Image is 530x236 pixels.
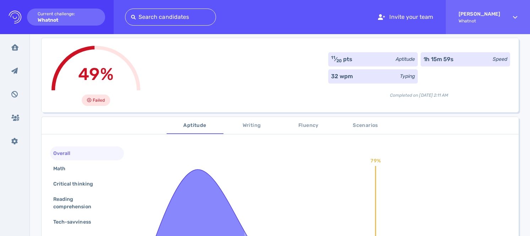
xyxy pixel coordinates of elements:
span: Scenarios [341,121,390,130]
span: Aptitude [171,121,219,130]
div: 1h 15m 59s [423,55,454,64]
div: Completed on [DATE] 2:11 AM [328,86,510,98]
span: Failed [93,96,105,104]
div: Aptitude [396,55,415,63]
span: Writing [228,121,276,130]
div: ⁄ pts [331,55,353,64]
sub: 20 [336,58,342,63]
div: Math [52,163,74,174]
sup: 11 [331,55,335,60]
text: 79% [371,158,381,164]
div: Typing [400,73,415,80]
span: 49% [78,64,113,84]
span: Whatnot [459,18,500,23]
div: Critical thinking [52,179,102,189]
div: Reading comprehension [52,194,117,212]
div: Overall [52,148,79,159]
div: Speed [493,55,507,63]
div: 32 wpm [331,72,353,81]
strong: [PERSON_NAME] [459,11,500,17]
div: Tech-savviness [52,217,99,227]
span: Fluency [285,121,333,130]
